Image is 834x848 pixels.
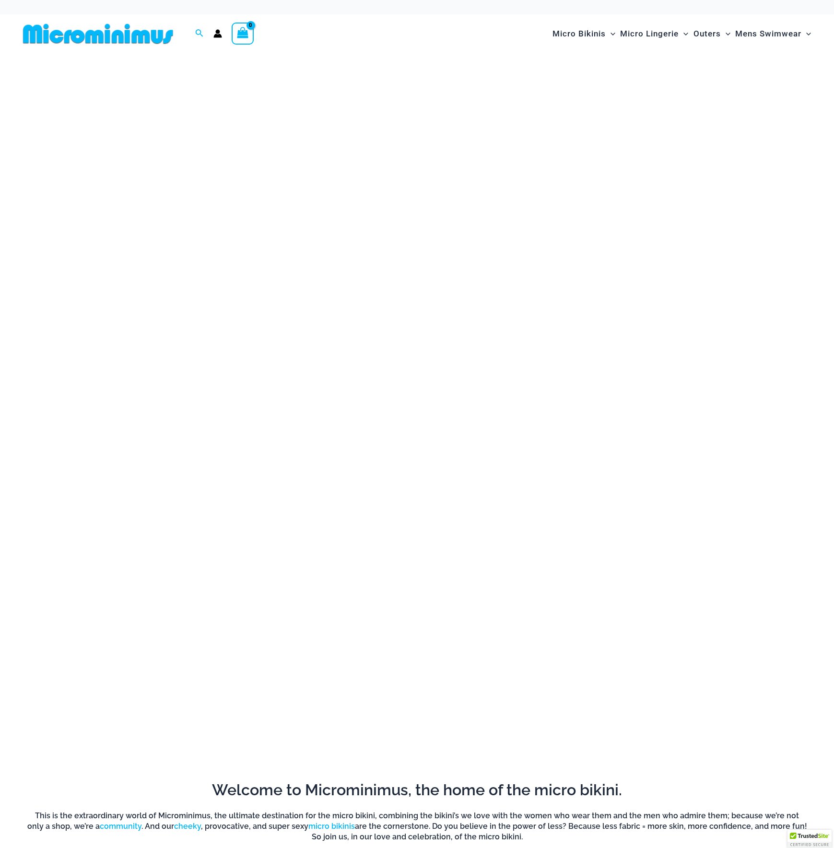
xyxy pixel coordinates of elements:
span: Menu Toggle [606,22,615,46]
span: Outers [693,22,721,46]
a: micro bikinis [308,822,355,831]
a: Search icon link [195,28,204,40]
a: OutersMenu ToggleMenu Toggle [691,19,733,48]
a: View Shopping Cart, empty [232,23,254,45]
span: Micro Bikinis [552,22,606,46]
span: Menu Toggle [721,22,730,46]
a: Micro LingerieMenu ToggleMenu Toggle [618,19,691,48]
h2: Welcome to Microminimus, the home of the micro bikini. [26,780,808,800]
a: cheeky [174,822,201,831]
a: Mens SwimwearMenu ToggleMenu Toggle [733,19,813,48]
a: Account icon link [213,29,222,38]
nav: Site Navigation [549,18,815,50]
span: Mens Swimwear [735,22,801,46]
img: MM SHOP LOGO FLAT [19,23,177,45]
div: TrustedSite Certified [787,830,832,848]
a: Micro BikinisMenu ToggleMenu Toggle [550,19,618,48]
span: Menu Toggle [801,22,811,46]
span: Menu Toggle [679,22,688,46]
h6: This is the extraordinary world of Microminimus, the ultimate destination for the micro bikini, c... [26,811,808,843]
span: Micro Lingerie [620,22,679,46]
a: community [100,822,141,831]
